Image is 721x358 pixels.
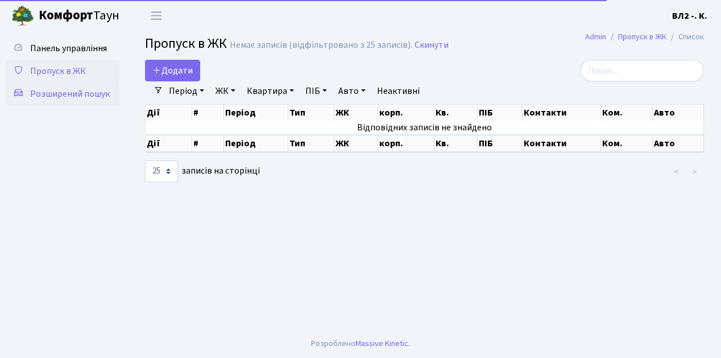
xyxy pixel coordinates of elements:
th: корп. [378,105,434,121]
span: Пропуск в ЖК [145,34,227,54]
th: Контакти [523,105,602,121]
span: Панель управління [30,42,107,55]
th: Ком. [601,105,652,121]
th: ЖК [334,105,378,121]
a: Додати [145,60,200,81]
button: Переключити навігацію [142,6,171,25]
th: Дії [146,135,192,152]
th: ПІБ [478,105,522,121]
th: Тип [288,135,334,152]
a: Період [164,81,209,101]
th: Період [224,105,288,121]
span: Додати [152,64,193,77]
th: ПІБ [478,135,522,152]
a: Квартира [242,81,299,101]
input: Пошук... [581,60,704,81]
select: записів на сторінці [145,161,178,182]
a: Пропуск в ЖК [6,60,119,83]
a: Massive Kinetic [355,338,408,349]
a: ЖК [211,81,240,101]
div: Розроблено . [311,338,410,350]
span: Розширений пошук [30,88,110,100]
th: Дії [146,105,192,121]
b: Комфорт [39,6,93,24]
th: Період [224,135,288,152]
a: Розширений пошук [6,83,119,105]
a: Admin [585,31,606,43]
span: Таун [39,6,119,26]
th: ЖК [334,135,378,152]
th: корп. [378,135,434,152]
label: записів на сторінці [145,161,260,182]
a: ПІБ [301,81,332,101]
a: Панель управління [6,37,119,60]
a: Авто [334,81,370,101]
a: Пропуск в ЖК [618,31,666,43]
a: Скинути [415,40,449,51]
th: Авто [653,105,704,121]
img: logo.png [11,5,34,27]
a: ВЛ2 -. К. [672,9,707,23]
th: Ком. [601,135,652,152]
th: Контакти [523,135,602,152]
nav: breadcrumb [568,25,721,49]
th: Тип [288,105,334,121]
a: Неактивні [372,81,424,101]
th: Авто [653,135,704,152]
span: Пропуск в ЖК [30,65,86,77]
li: Список [666,31,704,43]
b: ВЛ2 -. К. [672,10,707,22]
th: Кв. [434,135,478,152]
div: Немає записів (відфільтровано з 25 записів). [230,40,412,51]
th: # [192,135,224,152]
th: # [192,105,224,121]
th: Кв. [434,105,478,121]
td: Відповідних записів не знайдено [146,121,704,134]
